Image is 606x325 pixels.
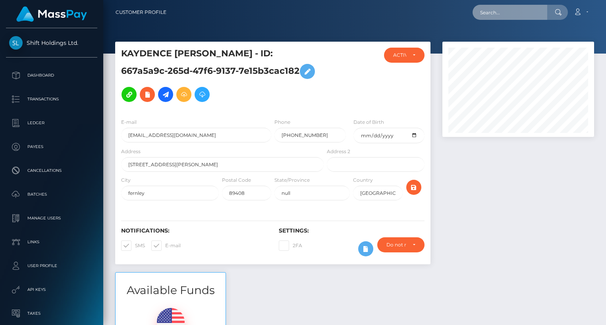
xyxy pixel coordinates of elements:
[6,256,97,276] a: User Profile
[9,69,94,81] p: Dashboard
[6,304,97,323] a: Taxes
[121,177,131,184] label: City
[393,52,406,58] div: ACTIVE
[16,6,87,22] img: MassPay Logo
[473,5,547,20] input: Search...
[151,240,181,251] label: E-mail
[9,188,94,200] p: Batches
[6,137,97,157] a: Payees
[279,240,302,251] label: 2FA
[9,93,94,105] p: Transactions
[9,36,23,50] img: Shift Holdings Ltd.
[116,283,226,298] h3: Available Funds
[6,39,97,46] span: Shift Holdings Ltd.
[9,284,94,296] p: API Keys
[279,227,425,234] h6: Settings:
[327,148,350,155] label: Address 2
[121,48,319,106] h5: KAYDENCE [PERSON_NAME] - ID: 667a5a9c-265d-47f6-9137-7e15b3cac182
[6,113,97,133] a: Ledger
[6,232,97,252] a: Links
[9,260,94,272] p: User Profile
[6,185,97,204] a: Batches
[6,208,97,228] a: Manage Users
[121,119,137,126] label: E-mail
[121,148,141,155] label: Address
[121,227,267,234] h6: Notifications:
[274,177,310,184] label: State/Province
[116,4,166,21] a: Customer Profile
[9,212,94,224] p: Manage Users
[384,48,425,63] button: ACTIVE
[6,65,97,85] a: Dashboard
[158,87,173,102] a: Initiate Payout
[9,236,94,248] p: Links
[377,237,425,252] button: Do not require
[353,177,373,184] label: Country
[9,308,94,319] p: Taxes
[121,240,145,251] label: SMS
[6,280,97,300] a: API Keys
[6,89,97,109] a: Transactions
[6,161,97,181] a: Cancellations
[274,119,290,126] label: Phone
[222,177,251,184] label: Postal Code
[9,165,94,177] p: Cancellations
[353,119,384,126] label: Date of Birth
[9,117,94,129] p: Ledger
[386,242,406,248] div: Do not require
[9,141,94,153] p: Payees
